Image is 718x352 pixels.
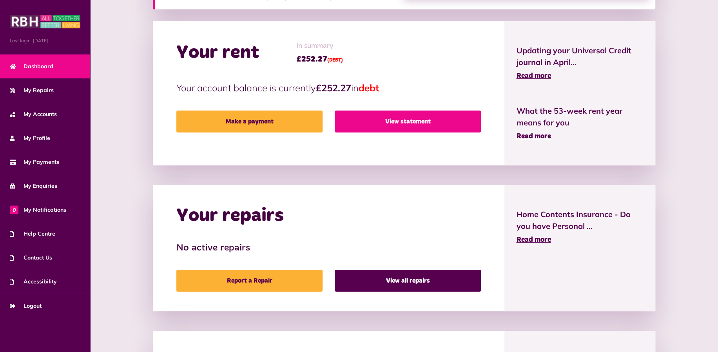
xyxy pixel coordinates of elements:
a: Home Contents Insurance - Do you have Personal ... Read more [516,209,643,245]
a: View statement [335,111,481,132]
h2: Your rent [176,42,259,64]
h3: No active repairs [176,243,481,254]
span: My Repairs [10,86,54,94]
a: View all repairs [335,270,481,292]
span: In summary [296,41,343,51]
strong: £252.27 [316,82,351,94]
span: (DEBT) [327,58,343,63]
a: Make a payment [176,111,323,132]
span: What the 53-week rent year means for you [516,105,643,129]
span: Dashboard [10,62,53,71]
span: debt [359,82,379,94]
span: Read more [516,73,551,80]
span: Help Centre [10,230,55,238]
span: My Notifications [10,206,66,214]
span: £252.27 [296,53,343,65]
span: Home Contents Insurance - Do you have Personal ... [516,209,643,232]
span: Updating your Universal Credit journal in April... [516,45,643,68]
span: Read more [516,236,551,243]
h2: Your repairs [176,205,284,227]
span: 0 [10,205,18,214]
span: Last login: [DATE] [10,37,80,44]
a: Updating your Universal Credit journal in April... Read more [516,45,643,82]
p: Your account balance is currently in [176,81,481,95]
span: Logout [10,302,42,310]
span: Accessibility [10,278,57,286]
span: My Enquiries [10,182,57,190]
img: MyRBH [10,14,80,29]
span: My Profile [10,134,50,142]
a: What the 53-week rent year means for you Read more [516,105,643,142]
span: Read more [516,133,551,140]
a: Report a Repair [176,270,323,292]
span: Contact Us [10,254,52,262]
span: My Accounts [10,110,57,118]
span: My Payments [10,158,59,166]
